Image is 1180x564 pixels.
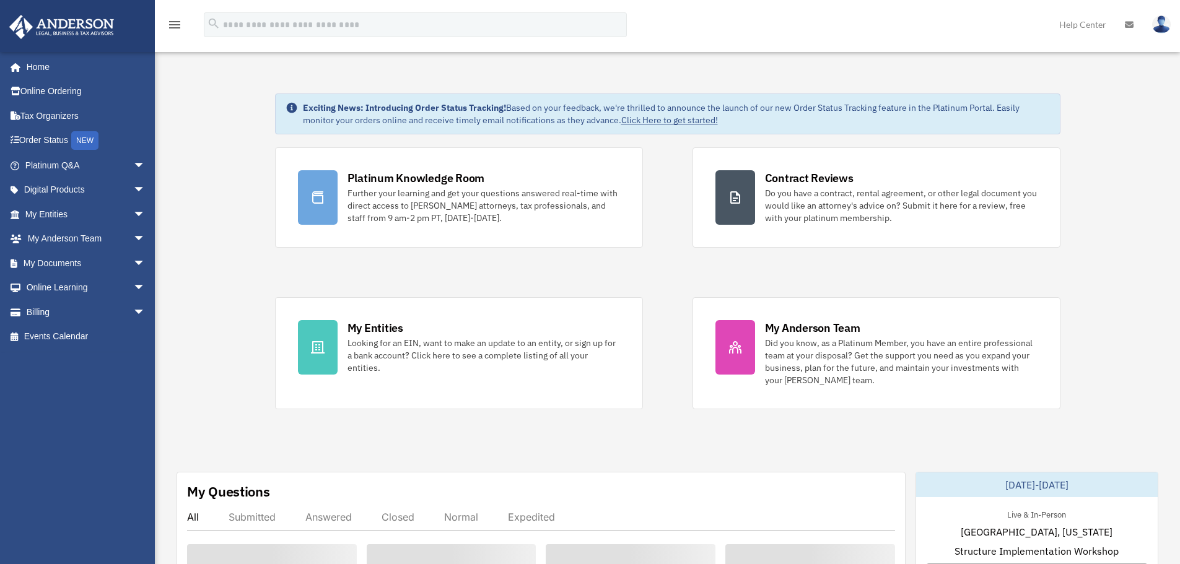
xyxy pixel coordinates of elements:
div: Expedited [508,511,555,523]
a: Contract Reviews Do you have a contract, rental agreement, or other legal document you would like... [693,147,1060,248]
div: Answered [305,511,352,523]
a: My Documentsarrow_drop_down [9,251,164,275]
div: All [187,511,199,523]
a: My Entities Looking for an EIN, want to make an update to an entity, or sign up for a bank accoun... [275,297,643,409]
div: Live & In-Person [997,507,1076,520]
div: Further your learning and get your questions answered real-time with direct access to [PERSON_NAM... [347,187,620,224]
a: Click Here to get started! [621,115,718,126]
i: search [207,17,221,30]
span: arrow_drop_down [133,153,158,178]
div: Do you have a contract, rental agreement, or other legal document you would like an attorney's ad... [765,187,1038,224]
a: My Anderson Team Did you know, as a Platinum Member, you have an entire professional team at your... [693,297,1060,409]
div: Looking for an EIN, want to make an update to an entity, or sign up for a bank account? Click her... [347,337,620,374]
a: Platinum Knowledge Room Further your learning and get your questions answered real-time with dire... [275,147,643,248]
span: Structure Implementation Workshop [955,544,1119,558]
a: Home [9,54,158,79]
a: Digital Productsarrow_drop_down [9,178,164,202]
a: Tax Organizers [9,103,164,128]
a: Billingarrow_drop_down [9,300,164,324]
img: Anderson Advisors Platinum Portal [6,15,118,39]
div: Closed [382,511,414,523]
div: My Entities [347,320,403,336]
i: menu [167,17,182,32]
a: menu [167,22,182,32]
a: My Anderson Teamarrow_drop_down [9,227,164,251]
div: Normal [444,511,478,523]
a: Online Ordering [9,79,164,104]
div: Submitted [229,511,276,523]
div: Based on your feedback, we're thrilled to announce the launch of our new Order Status Tracking fe... [303,102,1050,126]
div: [DATE]-[DATE] [916,472,1158,497]
span: arrow_drop_down [133,251,158,276]
a: My Entitiesarrow_drop_down [9,202,164,227]
div: NEW [71,131,98,150]
a: Platinum Q&Aarrow_drop_down [9,153,164,178]
span: arrow_drop_down [133,178,158,203]
span: arrow_drop_down [133,300,158,325]
span: [GEOGRAPHIC_DATA], [US_STATE] [961,524,1112,539]
div: My Questions [187,482,270,501]
a: Order StatusNEW [9,128,164,154]
span: arrow_drop_down [133,227,158,252]
div: Contract Reviews [765,170,854,186]
span: arrow_drop_down [133,202,158,227]
div: Did you know, as a Platinum Member, you have an entire professional team at your disposal? Get th... [765,337,1038,386]
span: arrow_drop_down [133,275,158,301]
a: Events Calendar [9,324,164,349]
div: My Anderson Team [765,320,860,336]
div: Platinum Knowledge Room [347,170,485,186]
img: User Pic [1152,15,1171,33]
a: Online Learningarrow_drop_down [9,275,164,300]
strong: Exciting News: Introducing Order Status Tracking! [303,102,506,113]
